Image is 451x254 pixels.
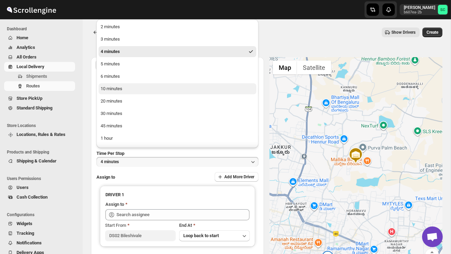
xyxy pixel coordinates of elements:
span: Analytics [17,45,35,50]
span: Users [17,185,29,190]
button: Locations, Rules & Rates [4,130,75,139]
div: End At [179,222,250,229]
button: Shipping & Calendar [4,156,75,166]
span: Loop back to start [183,233,219,238]
span: Standard Shipping [17,105,52,110]
div: 20 minutes [101,98,122,105]
button: 6 minutes [99,71,256,82]
div: 1 hour [101,135,113,142]
div: 2 minutes [101,23,120,30]
div: 5 minutes [101,61,120,67]
button: Routes [4,81,75,91]
div: 4 minutes [101,48,120,55]
span: Tracking [17,231,34,236]
span: Time Per Stop [96,151,124,156]
span: Create [427,30,438,35]
span: All Orders [17,54,37,60]
input: Search assignee [116,209,249,220]
button: Home [4,33,75,43]
h3: DRIVER 1 [105,191,249,198]
button: 20 minutes [99,96,256,107]
span: Home [17,35,28,40]
span: Sanjay chetri [438,5,448,14]
span: Add More Driver [224,174,254,180]
span: Shipments [26,74,47,79]
span: Shipping & Calendar [17,158,57,163]
button: Loop back to start [179,230,250,241]
span: 4 minutes [101,159,119,165]
button: All Orders [4,52,75,62]
span: Users Permissions [7,176,78,181]
button: 3 minutes [99,34,256,45]
button: Add More Driver [215,172,258,182]
button: Tracking [4,229,75,238]
button: Notifications [4,238,75,248]
button: Show satellite imagery [297,61,331,74]
button: All Route Options [95,60,177,70]
img: ScrollEngine [6,1,57,18]
button: Users [4,183,75,192]
button: 10 minutes [99,83,256,94]
span: Routes [26,83,40,88]
button: 4 minutes [99,46,256,57]
span: Notifications [17,240,42,245]
div: Open chat [422,226,443,247]
button: Analytics [4,43,75,52]
div: 90 minutes [101,147,122,154]
div: 3 minutes [101,36,120,43]
button: 90 minutes [99,145,256,156]
button: Create [422,28,442,37]
button: User menu [400,4,448,15]
button: 30 minutes [99,108,256,119]
button: 1 hour [99,133,256,144]
span: Store Locations [7,123,78,128]
span: Cash Collection [17,194,48,200]
button: Routes [91,28,101,37]
span: Configurations [7,212,78,218]
button: Widgets [4,219,75,229]
span: Show Drivers [391,30,416,35]
button: Cash Collection [4,192,75,202]
text: SC [440,8,445,12]
span: Assign to [96,174,115,180]
span: Start From [105,223,126,228]
button: 45 minutes [99,120,256,131]
span: Products and Shipping [7,149,78,155]
span: Local Delivery [17,64,44,69]
div: 30 minutes [101,110,122,117]
button: 5 minutes [99,59,256,70]
span: Locations, Rules & Rates [17,132,65,137]
button: Show Drivers [382,28,420,37]
div: Assign to [105,201,124,208]
div: 45 minutes [101,123,122,129]
p: [PERSON_NAME] [404,5,435,10]
button: 4 minutes [96,157,258,167]
span: Store PickUp [17,96,42,101]
div: 6 minutes [101,73,120,80]
button: Shipments [4,72,75,81]
span: Dashboard [7,26,78,32]
span: Widgets [17,221,32,226]
div: 10 minutes [101,85,122,92]
button: Show street map [273,61,297,74]
p: b607ea-2b [404,10,435,14]
button: 2 minutes [99,21,256,32]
